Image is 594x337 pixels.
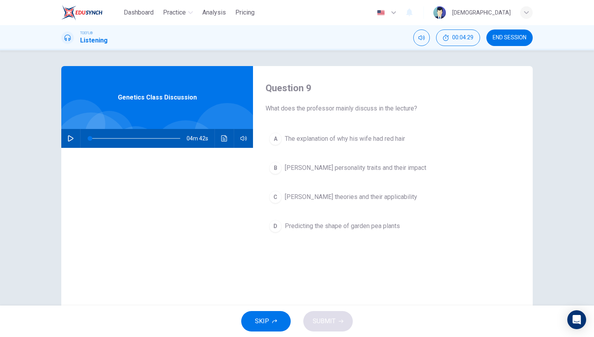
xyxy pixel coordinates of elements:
[118,93,197,102] span: Genetics Class Discussion
[452,8,511,17] div: [DEMOGRAPHIC_DATA]
[413,29,430,46] div: Mute
[269,220,282,232] div: D
[80,36,108,45] h1: Listening
[266,158,520,178] button: B[PERSON_NAME] personality traits and their impact
[436,29,480,46] button: 00:04:29
[567,310,586,329] div: Open Intercom Messenger
[124,8,154,17] span: Dashboard
[255,316,269,327] span: SKIP
[232,6,258,20] button: Pricing
[163,8,186,17] span: Practice
[235,8,255,17] span: Pricing
[285,134,405,144] span: The explanation of why his wife had red hair
[218,129,231,148] button: Click to see the audio transcription
[452,35,473,41] span: 00:04:29
[269,133,282,145] div: A
[266,104,520,113] span: What does the professor mainly discuss in the lecture?
[269,162,282,174] div: B
[285,221,400,231] span: Predicting the shape of garden pea plants
[199,6,229,20] button: Analysis
[266,216,520,236] button: DPredicting the shape of garden pea plants
[241,311,291,331] button: SKIP
[266,129,520,149] button: AThe explanation of why his wife had red hair
[266,82,520,94] h4: Question 9
[61,5,103,20] img: EduSynch logo
[121,6,157,20] button: Dashboard
[202,8,226,17] span: Analysis
[61,5,121,20] a: EduSynch logo
[376,10,386,16] img: en
[187,129,214,148] span: 04m 42s
[269,191,282,203] div: C
[160,6,196,20] button: Practice
[436,29,480,46] div: Hide
[285,163,426,173] span: [PERSON_NAME] personality traits and their impact
[285,192,417,202] span: [PERSON_NAME] theories and their applicability
[266,187,520,207] button: C[PERSON_NAME] theories and their applicability
[493,35,526,41] span: END SESSION
[433,6,446,19] img: Profile picture
[80,30,93,36] span: TOEFL®
[486,29,533,46] button: END SESSION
